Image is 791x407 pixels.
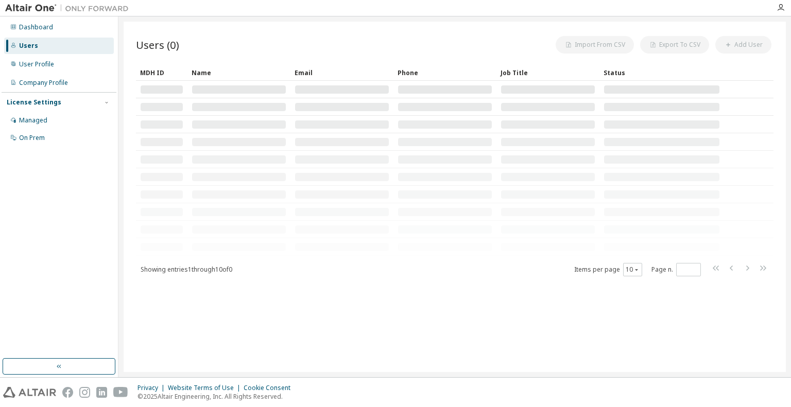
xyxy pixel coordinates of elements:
img: youtube.svg [113,387,128,398]
div: License Settings [7,98,61,107]
button: Add User [715,36,771,54]
div: Phone [398,64,492,81]
div: Name [192,64,286,81]
img: facebook.svg [62,387,73,398]
div: User Profile [19,60,54,68]
div: Website Terms of Use [168,384,244,392]
img: altair_logo.svg [3,387,56,398]
button: Import From CSV [556,36,634,54]
div: Dashboard [19,23,53,31]
button: Export To CSV [640,36,709,54]
div: On Prem [19,134,45,142]
img: instagram.svg [79,387,90,398]
div: Company Profile [19,79,68,87]
div: Email [295,64,389,81]
div: Status [604,64,720,81]
span: Page n. [651,263,701,276]
p: © 2025 Altair Engineering, Inc. All Rights Reserved. [137,392,297,401]
div: Managed [19,116,47,125]
img: linkedin.svg [96,387,107,398]
div: Job Title [501,64,595,81]
span: Showing entries 1 through 10 of 0 [141,265,232,274]
div: Users [19,42,38,50]
div: Cookie Consent [244,384,297,392]
img: Altair One [5,3,134,13]
div: Privacy [137,384,168,392]
span: Users (0) [136,38,179,52]
button: 10 [626,266,640,274]
div: MDH ID [140,64,183,81]
span: Items per page [574,263,642,276]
